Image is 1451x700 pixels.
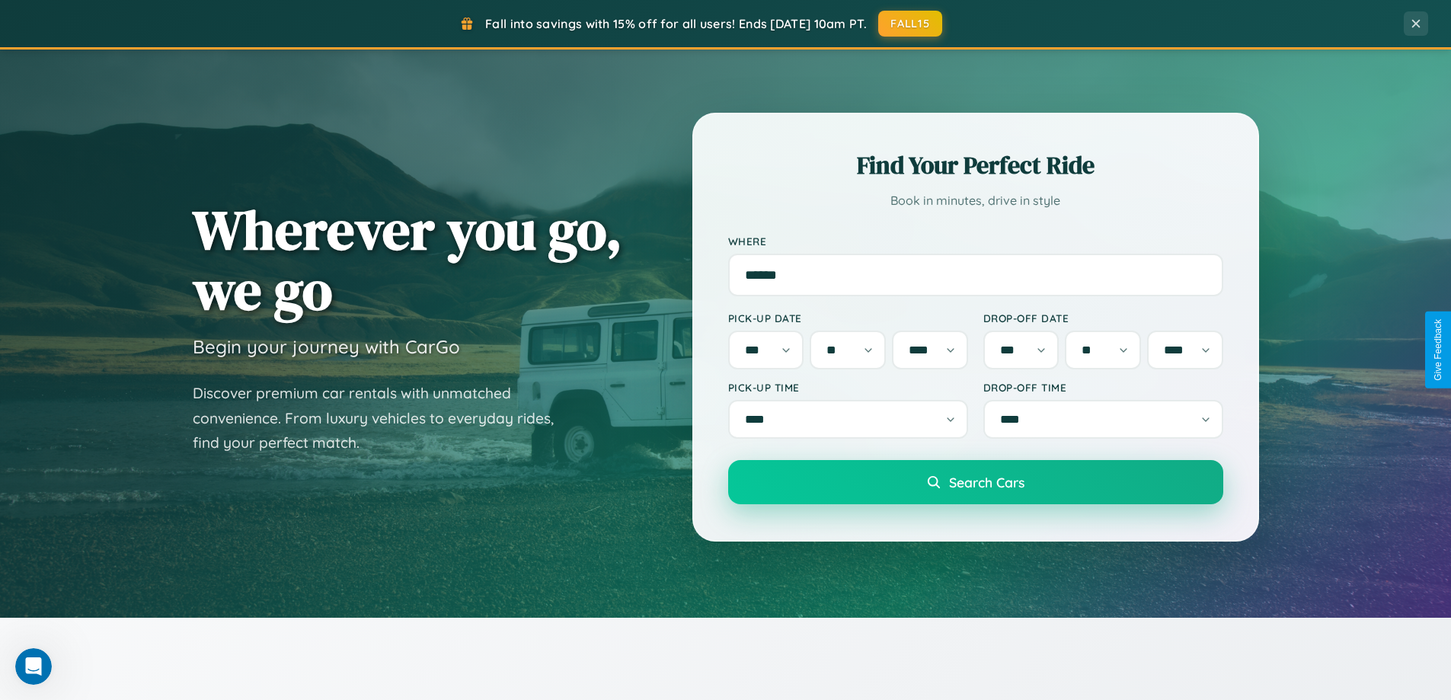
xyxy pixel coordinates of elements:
button: FALL15 [878,11,942,37]
p: Discover premium car rentals with unmatched convenience. From luxury vehicles to everyday rides, ... [193,381,574,455]
label: Drop-off Date [983,312,1223,324]
span: Fall into savings with 15% off for all users! Ends [DATE] 10am PT. [485,16,867,31]
button: Search Cars [728,460,1223,504]
iframe: Intercom live chat [15,648,52,685]
label: Drop-off Time [983,381,1223,394]
h1: Wherever you go, we go [193,200,622,320]
label: Where [728,235,1223,248]
h3: Begin your journey with CarGo [193,335,460,358]
span: Search Cars [949,474,1024,491]
label: Pick-up Time [728,381,968,394]
h2: Find Your Perfect Ride [728,149,1223,182]
div: Give Feedback [1433,319,1443,381]
label: Pick-up Date [728,312,968,324]
p: Book in minutes, drive in style [728,190,1223,212]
